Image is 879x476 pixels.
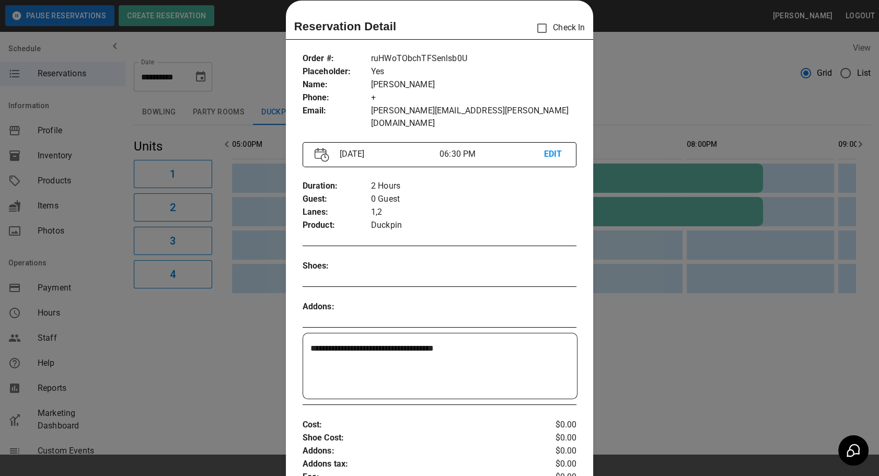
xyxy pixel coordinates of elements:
[371,65,577,78] p: Yes
[303,260,371,273] p: Shoes :
[315,148,329,162] img: Vector
[371,219,577,232] p: Duckpin
[371,52,577,65] p: ruHWoTObchTFSenlsb0U
[303,105,371,118] p: Email :
[371,78,577,91] p: [PERSON_NAME]
[531,419,576,432] p: $0.00
[543,148,564,161] p: EDIT
[303,300,371,314] p: Addons :
[303,52,371,65] p: Order # :
[303,91,371,105] p: Phone :
[294,18,397,35] p: Reservation Detail
[371,105,577,130] p: [PERSON_NAME][EMAIL_ADDRESS][PERSON_NAME][DOMAIN_NAME]
[303,219,371,232] p: Product :
[336,148,439,160] p: [DATE]
[371,206,577,219] p: 1,2
[439,148,543,160] p: 06:30 PM
[303,193,371,206] p: Guest :
[303,65,371,78] p: Placeholder :
[531,458,576,471] p: $0.00
[303,78,371,91] p: Name :
[371,91,577,105] p: +
[303,445,531,458] p: Addons :
[531,17,585,39] p: Check In
[531,445,576,458] p: $0.00
[303,458,531,471] p: Addons tax :
[303,419,531,432] p: Cost :
[371,193,577,206] p: 0 Guest
[303,206,371,219] p: Lanes :
[531,432,576,445] p: $0.00
[303,180,371,193] p: Duration :
[303,432,531,445] p: Shoe Cost :
[371,180,577,193] p: 2 Hours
